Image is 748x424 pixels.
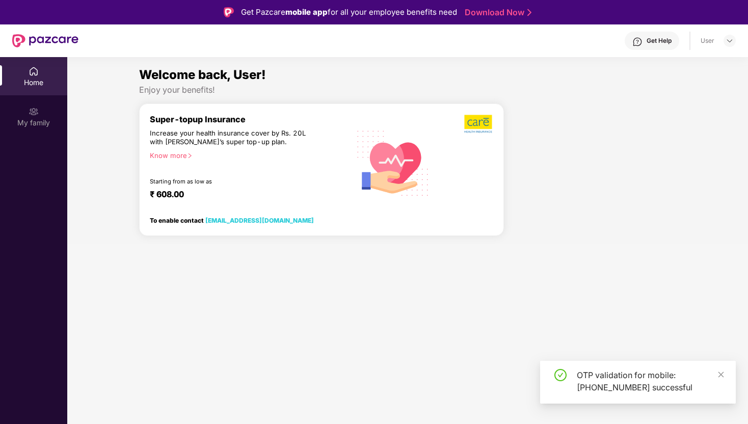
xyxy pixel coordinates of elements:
div: Super-topup Insurance [150,114,350,124]
a: [EMAIL_ADDRESS][DOMAIN_NAME] [205,217,314,224]
span: right [187,153,193,158]
div: To enable contact [150,217,314,224]
span: close [717,371,725,378]
img: svg+xml;base64,PHN2ZyBpZD0iSG9tZSIgeG1sbnM9Imh0dHA6Ly93d3cudzMub3JnLzIwMDAvc3ZnIiB3aWR0aD0iMjAiIG... [29,66,39,76]
div: Know more [150,151,344,158]
span: Welcome back, User! [139,67,266,82]
div: Enjoy your benefits! [139,85,676,95]
a: Download Now [465,7,528,18]
div: User [701,37,714,45]
img: svg+xml;base64,PHN2ZyB3aWR0aD0iMjAiIGhlaWdodD0iMjAiIHZpZXdCb3g9IjAgMCAyMCAyMCIgZmlsbD0ibm9uZSIgeG... [29,107,39,117]
div: Get Help [647,37,672,45]
img: svg+xml;base64,PHN2ZyBpZD0iRHJvcGRvd24tMzJ4MzIiIHhtbG5zPSJodHRwOi8vd3d3LnczLm9yZy8yMDAwL3N2ZyIgd2... [726,37,734,45]
img: Logo [224,7,234,17]
div: Starting from as low as [150,178,307,185]
div: Increase your health insurance cover by Rs. 20L with [PERSON_NAME]’s super top-up plan. [150,129,306,147]
strong: mobile app [285,7,328,17]
img: New Pazcare Logo [12,34,78,47]
div: Get Pazcare for all your employee benefits need [241,6,457,18]
img: b5dec4f62d2307b9de63beb79f102df3.png [464,114,493,134]
span: check-circle [554,369,567,381]
img: Stroke [527,7,531,18]
div: OTP validation for mobile: [PHONE_NUMBER] successful [577,369,724,393]
img: svg+xml;base64,PHN2ZyB4bWxucz0iaHR0cDovL3d3dy53My5vcmcvMjAwMC9zdmciIHhtbG5zOnhsaW5rPSJodHRwOi8vd3... [350,119,436,206]
div: ₹ 608.00 [150,189,340,201]
img: svg+xml;base64,PHN2ZyBpZD0iSGVscC0zMngzMiIgeG1sbnM9Imh0dHA6Ly93d3cudzMub3JnLzIwMDAvc3ZnIiB3aWR0aD... [632,37,643,47]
